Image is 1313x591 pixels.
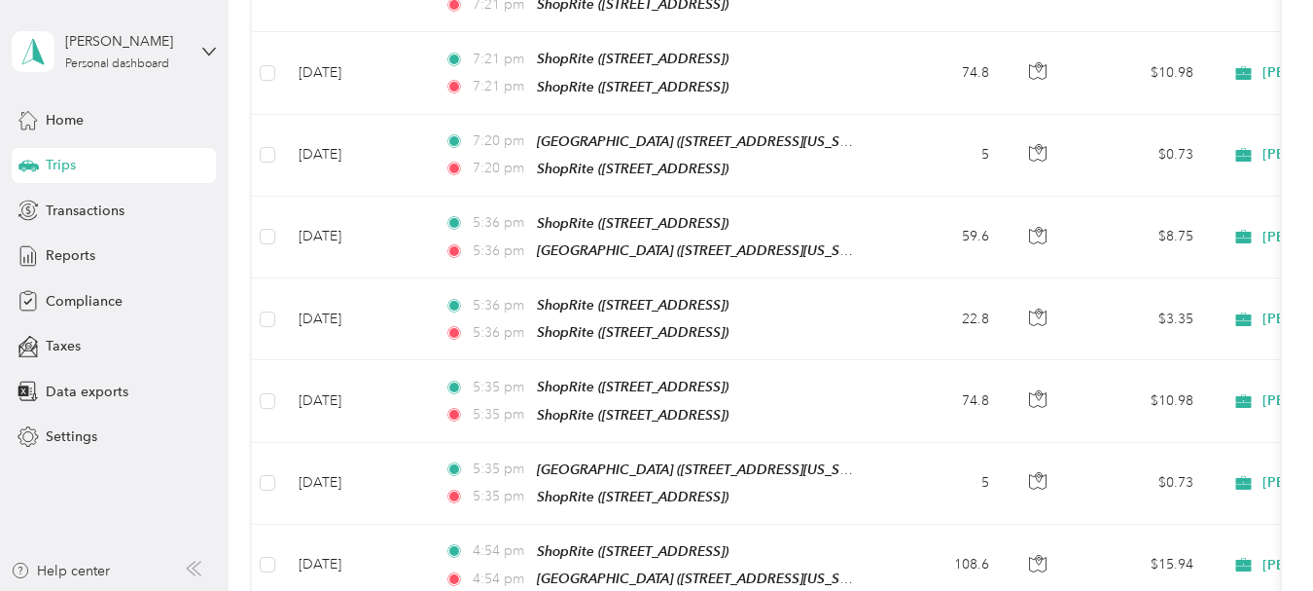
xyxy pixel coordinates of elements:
div: [PERSON_NAME] [65,31,187,52]
span: 5:35 pm [473,377,528,398]
span: ShopRite ([STREET_ADDRESS]) [537,379,728,394]
span: 7:21 pm [473,49,528,70]
span: Transactions [46,201,124,221]
td: [DATE] [283,443,429,525]
span: Settings [46,426,97,447]
span: 7:20 pm [473,158,528,179]
td: 74.8 [876,360,1005,442]
span: Reports [46,245,95,266]
div: Personal dashboard [65,58,169,70]
span: 5:35 pm [473,459,528,480]
span: ShopRite ([STREET_ADDRESS]) [537,407,728,423]
td: [DATE] [283,360,429,442]
td: $10.98 [1073,32,1209,114]
span: Trips [46,155,76,175]
span: 5:36 pm [473,240,528,262]
span: 5:35 pm [473,404,528,425]
span: 7:21 pm [473,76,528,97]
span: 7:20 pm [473,130,528,152]
span: [GEOGRAPHIC_DATA] ([STREET_ADDRESS][US_STATE]) [537,133,875,150]
td: [DATE] [283,197,429,278]
td: 74.8 [876,32,1005,114]
span: [GEOGRAPHIC_DATA] ([STREET_ADDRESS][US_STATE]) [537,571,875,587]
span: ShopRite ([STREET_ADDRESS]) [537,79,728,94]
td: 5 [876,443,1005,525]
td: $0.73 [1073,115,1209,197]
span: 5:36 pm [473,295,528,316]
td: 22.8 [876,278,1005,360]
td: $3.35 [1073,278,1209,360]
td: $10.98 [1073,360,1209,442]
span: ShopRite ([STREET_ADDRESS]) [537,215,728,231]
span: [GEOGRAPHIC_DATA] ([STREET_ADDRESS][US_STATE]) [537,462,875,478]
iframe: Everlance-gr Chat Button Frame [1204,482,1313,591]
span: 5:36 pm [473,212,528,234]
td: 59.6 [876,197,1005,278]
span: ShopRite ([STREET_ADDRESS]) [537,324,728,340]
span: Taxes [46,336,81,356]
span: ShopRite ([STREET_ADDRESS]) [537,297,728,313]
span: Home [46,110,84,130]
span: 4:54 pm [473,540,528,562]
td: [DATE] [283,115,429,197]
span: [GEOGRAPHIC_DATA] ([STREET_ADDRESS][US_STATE]) [537,242,875,259]
span: ShopRite ([STREET_ADDRESS]) [537,161,728,176]
td: [DATE] [283,278,429,360]
button: Help center [11,561,110,581]
span: ShopRite ([STREET_ADDRESS]) [537,51,728,66]
td: $0.73 [1073,443,1209,525]
span: 5:36 pm [473,322,528,344]
span: 5:35 pm [473,486,528,507]
td: 5 [876,115,1005,197]
span: ShopRite ([STREET_ADDRESS]) [537,543,728,559]
span: 4:54 pm [473,569,528,590]
span: Compliance [46,291,123,312]
td: [DATE] [283,32,429,114]
td: $8.75 [1073,197,1209,278]
span: Data exports [46,382,128,402]
span: ShopRite ([STREET_ADDRESS]) [537,489,728,504]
